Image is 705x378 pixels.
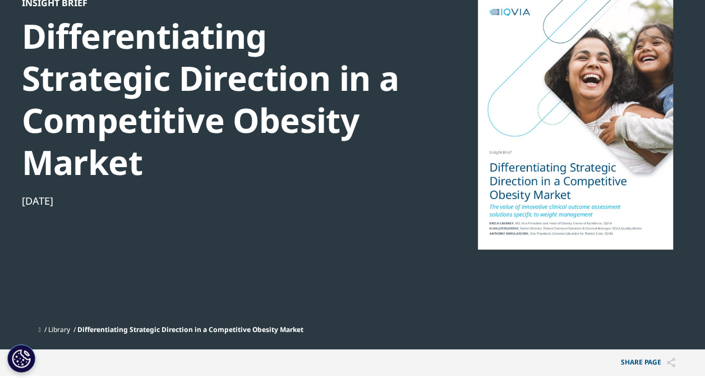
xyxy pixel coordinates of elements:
button: Cookie Settings [7,344,35,372]
span: Differentiating Strategic Direction in a Competitive Obesity Market [77,325,303,334]
img: Share PAGE [667,358,675,367]
a: Library [48,325,70,334]
p: Share PAGE [612,349,684,376]
div: [DATE] [22,194,407,208]
div: Differentiating Strategic Direction in a Competitive Obesity Market [22,15,407,183]
button: Share PAGEShare PAGE [612,349,684,376]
